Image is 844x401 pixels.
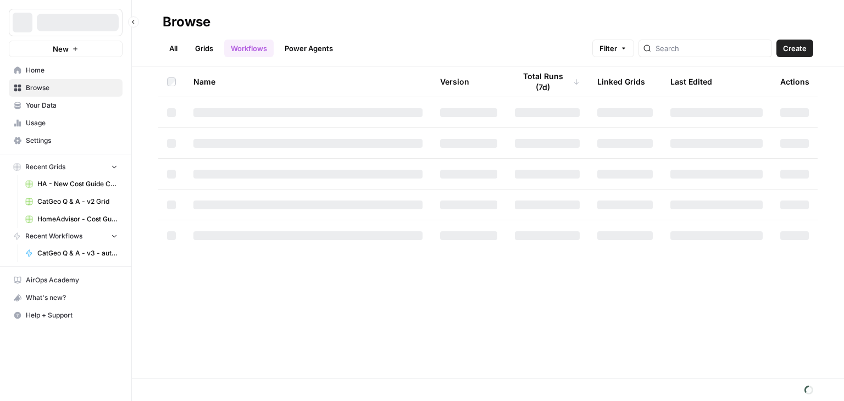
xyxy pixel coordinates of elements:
button: What's new? [9,289,123,307]
a: Your Data [9,97,123,114]
span: AirOps Academy [26,275,118,285]
button: Create [776,40,813,57]
span: HomeAdvisor - Cost Guide Updates [37,214,118,224]
a: Workflows [224,40,274,57]
span: HA - New Cost Guide Creation Grid [37,179,118,189]
a: Usage [9,114,123,132]
a: Power Agents [278,40,340,57]
div: Linked Grids [597,66,645,97]
span: CatGeo Q & A - v3 - automated [37,248,118,258]
span: Recent Grids [25,162,65,172]
button: Recent Grids [9,159,123,175]
span: Settings [26,136,118,146]
a: HomeAdvisor - Cost Guide Updates [20,210,123,228]
span: Create [783,43,807,54]
span: Help + Support [26,310,118,320]
span: CatGeo Q & A - v2 Grid [37,197,118,207]
div: Total Runs (7d) [515,66,580,97]
a: Settings [9,132,123,149]
div: Version [440,66,469,97]
a: Grids [188,40,220,57]
button: Help + Support [9,307,123,324]
div: Actions [780,66,809,97]
a: Browse [9,79,123,97]
div: Last Edited [670,66,712,97]
span: Your Data [26,101,118,110]
span: Browse [26,83,118,93]
a: CatGeo Q & A - v3 - automated [20,244,123,262]
a: All [163,40,184,57]
span: Home [26,65,118,75]
span: Recent Workflows [25,231,82,241]
a: Home [9,62,123,79]
span: Filter [599,43,617,54]
a: AirOps Academy [9,271,123,289]
div: Browse [163,13,210,31]
input: Search [656,43,767,54]
a: CatGeo Q & A - v2 Grid [20,193,123,210]
button: Recent Workflows [9,228,123,244]
button: Filter [592,40,634,57]
button: New [9,41,123,57]
span: New [53,43,69,54]
div: Name [193,66,423,97]
a: HA - New Cost Guide Creation Grid [20,175,123,193]
span: Usage [26,118,118,128]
